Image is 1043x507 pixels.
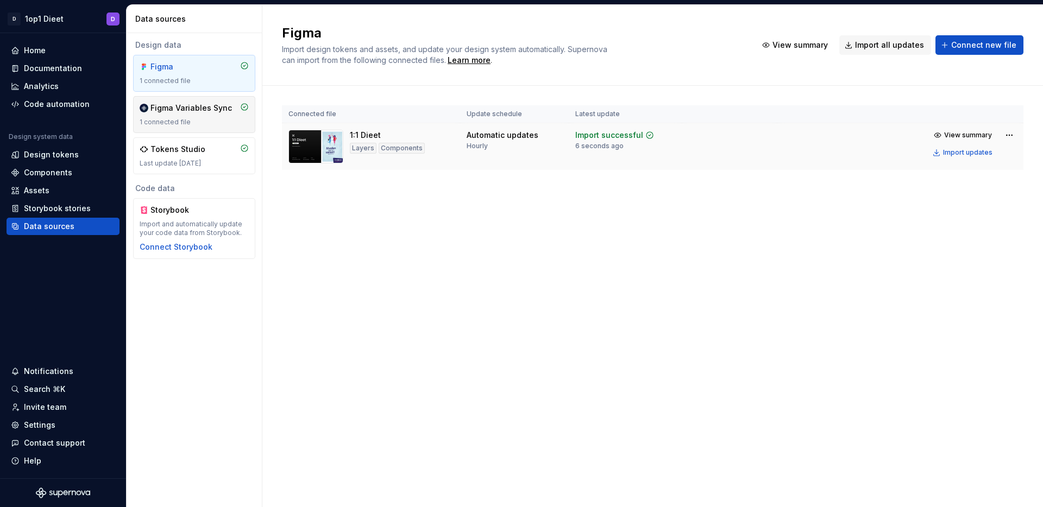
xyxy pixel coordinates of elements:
[935,35,1023,55] button: Connect new file
[772,40,828,50] span: View summary
[133,183,255,194] div: Code data
[150,103,232,113] div: Figma Variables Sync
[350,130,381,141] div: 1:1 Dieet
[7,416,120,434] a: Settings
[460,105,569,123] th: Update schedule
[133,137,255,174] a: Tokens StudioLast update [DATE]
[133,40,255,50] div: Design data
[24,99,90,110] div: Code automation
[133,198,255,259] a: StorybookImport and automatically update your code data from Storybook.Connect Storybook
[944,131,992,140] span: View summary
[282,45,610,65] span: Import design tokens and assets, and update your design system automatically. Supernova can impor...
[7,200,120,217] a: Storybook stories
[7,434,120,452] button: Contact support
[111,15,115,23] div: D
[467,130,538,141] div: Automatic updates
[448,55,491,66] a: Learn more
[24,366,73,377] div: Notifications
[140,77,249,85] div: 1 connected file
[24,402,66,413] div: Invite team
[839,35,931,55] button: Import all updates
[24,167,72,178] div: Components
[24,420,55,430] div: Settings
[7,218,120,235] a: Data sources
[282,105,460,123] th: Connected file
[140,242,212,252] button: Connect Storybook
[379,143,425,154] div: Components
[951,40,1016,50] span: Connect new file
[943,148,992,157] div: Import updates
[282,24,744,42] h2: Figma
[7,42,120,59] a: Home
[757,35,835,55] button: View summary
[575,142,624,150] div: 6 seconds ago
[7,146,120,163] a: Design tokens
[569,105,682,123] th: Latest update
[446,56,492,65] span: .
[7,60,120,77] a: Documentation
[150,144,205,155] div: Tokens Studio
[150,61,203,72] div: Figma
[7,96,120,113] a: Code automation
[135,14,257,24] div: Data sources
[36,487,90,498] svg: Supernova Logo
[24,185,49,196] div: Assets
[575,130,643,141] div: Import successful
[24,438,85,448] div: Contact support
[133,55,255,92] a: Figma1 connected file
[7,78,120,95] a: Analytics
[24,384,65,395] div: Search ⌘K
[467,142,488,150] div: Hourly
[150,205,203,216] div: Storybook
[929,145,997,160] button: Import updates
[7,182,120,199] a: Assets
[855,40,924,50] span: Import all updates
[24,63,82,74] div: Documentation
[24,203,91,214] div: Storybook stories
[7,363,120,380] button: Notifications
[140,118,249,126] div: 1 connected file
[140,159,249,168] div: Last update [DATE]
[8,12,21,26] div: D
[9,132,73,141] div: Design system data
[7,398,120,416] a: Invite team
[24,45,46,56] div: Home
[133,96,255,133] a: Figma Variables Sync1 connected file
[24,221,74,232] div: Data sources
[929,128,997,143] button: View summary
[24,149,79,160] div: Design tokens
[7,452,120,470] button: Help
[24,455,41,466] div: Help
[7,164,120,181] a: Components
[24,81,59,92] div: Analytics
[2,7,124,30] button: D1op1 DieetD
[350,143,376,154] div: Layers
[7,381,120,398] button: Search ⌘K
[140,220,249,237] div: Import and automatically update your code data from Storybook.
[25,14,64,24] div: 1op1 Dieet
